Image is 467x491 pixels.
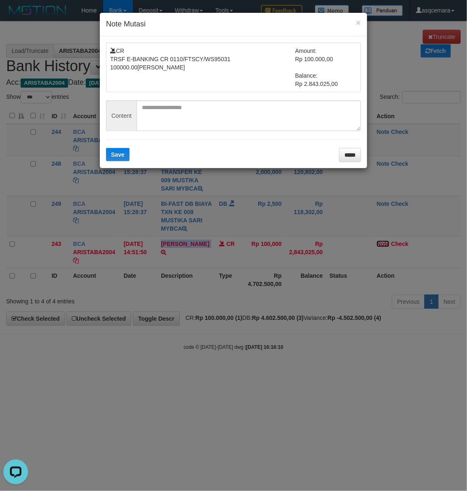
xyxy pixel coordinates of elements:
button: Save [106,148,130,161]
td: Amount: Rp 100.000,00 Balance: Rp 2.843.025,00 [295,47,357,88]
td: CR TRSF E-BANKING CR 0110/FTSCY/WS95031 100000.00[PERSON_NAME] [110,47,295,88]
span: Content [106,100,137,131]
button: Open LiveChat chat widget [3,3,28,28]
button: × [356,18,361,27]
span: Save [111,151,125,158]
h4: Note Mutasi [106,19,361,30]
